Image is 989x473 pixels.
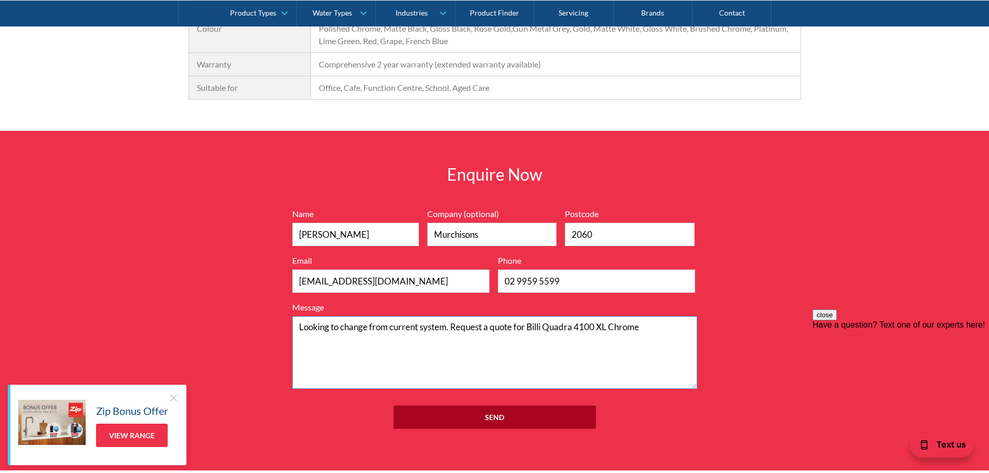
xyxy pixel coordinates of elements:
a: View Range [96,424,168,447]
div: Warranty [197,58,303,71]
div: Comprehensive 2 year warranty (extended warranty available) [319,58,792,71]
iframe: podium webchat widget bubble [906,421,989,473]
label: Postcode [565,208,695,220]
div: Water Types [313,8,352,17]
label: Phone [498,254,695,267]
div: Office, Cafe, Function Centre, School, Aged Care [319,82,792,94]
label: Message [292,301,697,314]
div: Product Types [230,8,276,17]
label: Email [292,254,490,267]
label: Company (optional) [427,208,557,220]
form: Full Width Form [287,208,702,439]
div: Colour [197,22,303,35]
h2: Enquire Now [344,162,645,187]
div: Polished Chrome, Matte Black, Gloss Black, Rose Gold,Gun Metal Grey, Gold, Matte White, Gloss Whi... [319,22,792,47]
iframe: podium webchat widget prompt [812,309,989,434]
div: Industries [396,8,428,17]
h5: Zip Bonus Offer [96,403,168,418]
div: Suitable for [197,82,303,94]
label: Name [292,208,419,220]
img: Zip Bonus Offer [18,400,86,445]
input: Send [394,406,596,429]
